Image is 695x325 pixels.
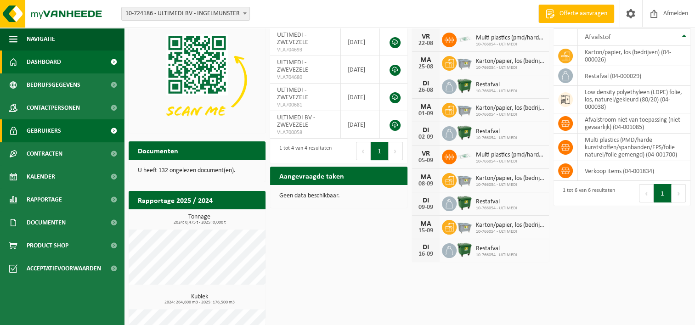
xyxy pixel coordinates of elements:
[27,96,80,119] span: Contactpersonen
[558,183,615,203] div: 1 tot 6 van 6 resultaten
[279,193,398,199] p: Geen data beschikbaar.
[133,300,266,305] span: 2024: 264,600 m3 - 2025: 176,500 m3
[27,142,62,165] span: Contracten
[27,234,68,257] span: Product Shop
[578,86,690,113] td: low density polyethyleen (LDPE) folie, los, naturel/gekleurd (80/20) (04-000038)
[417,103,435,111] div: MA
[639,184,654,202] button: Previous
[578,161,690,181] td: verkoop items (04-001834)
[27,211,66,234] span: Documenten
[389,142,403,160] button: Next
[417,127,435,134] div: DI
[476,229,544,235] span: 10-766054 - ULTIMEDI
[341,84,380,111] td: [DATE]
[277,32,308,46] span: ULTIMEDI - ZWEVEZELE
[27,119,61,142] span: Gebruikers
[341,111,380,139] td: [DATE]
[277,101,333,109] span: VLA700681
[197,209,265,227] a: Bekijk rapportage
[417,181,435,187] div: 08-09
[578,66,690,86] td: restafval (04-000029)
[457,242,472,258] img: WB-1100-HPE-GN-01
[122,7,249,20] span: 10-724186 - ULTIMEDI BV - INGELMUNSTER
[417,56,435,64] div: MA
[27,165,55,188] span: Kalender
[417,64,435,70] div: 25-08
[457,78,472,94] img: WB-1100-HPE-GN-01
[476,81,517,89] span: Restafval
[121,7,250,21] span: 10-724186 - ULTIMEDI BV - INGELMUNSTER
[129,28,266,131] img: Download de VHEPlus App
[585,34,611,41] span: Afvalstof
[417,111,435,117] div: 01-09
[476,252,517,258] span: 10-766054 - ULTIMEDI
[341,28,380,56] td: [DATE]
[457,101,472,117] img: WB-2500-GAL-GY-01
[578,134,690,161] td: multi plastics (PMD/harde kunststoffen/spanbanden/EPS/folie naturel/folie gemengd) (04-001700)
[417,40,435,47] div: 22-08
[417,33,435,40] div: VR
[476,245,517,252] span: Restafval
[476,222,544,229] span: Karton/papier, los (bedrijven)
[578,46,690,66] td: karton/papier, los (bedrijven) (04-000026)
[476,128,517,135] span: Restafval
[417,204,435,211] div: 09-09
[341,56,380,84] td: [DATE]
[133,294,266,305] h3: Kubiek
[277,87,308,101] span: ULTIMEDI - ZWEVEZELE
[27,28,55,50] span: Navigatie
[129,141,187,159] h2: Documenten
[476,175,544,182] span: Karton/papier, los (bedrijven)
[538,5,614,23] a: Offerte aanvragen
[27,188,62,211] span: Rapportage
[417,197,435,204] div: DI
[457,195,472,211] img: WB-1100-HPE-GN-01
[27,73,80,96] span: Bedrijfsgegevens
[138,168,256,174] p: U heeft 132 ongelezen document(en).
[27,50,61,73] span: Dashboard
[417,134,435,140] div: 02-09
[417,244,435,251] div: DI
[476,135,517,141] span: 10-766054 - ULTIMEDI
[277,46,333,54] span: VLA704693
[672,184,686,202] button: Next
[417,251,435,258] div: 16-09
[27,257,101,280] span: Acceptatievoorwaarden
[654,184,672,202] button: 1
[457,31,472,47] img: LP-SK-00500-LPE-16
[476,112,544,118] span: 10-766054 - ULTIMEDI
[277,59,308,73] span: ULTIMEDI - ZWEVEZELE
[457,148,472,164] img: LP-SK-00500-LPE-16
[457,219,472,234] img: WB-2500-GAL-GY-01
[417,228,435,234] div: 15-09
[476,206,517,211] span: 10-766054 - ULTIMEDI
[417,220,435,228] div: MA
[557,9,610,18] span: Offerte aanvragen
[476,159,544,164] span: 10-766054 - ULTIMEDI
[133,214,266,225] h3: Tonnage
[578,113,690,134] td: afvalstroom niet van toepassing (niet gevaarlijk) (04-001085)
[417,157,435,164] div: 05-09
[457,55,472,70] img: WB-2500-GAL-GY-01
[275,141,332,161] div: 1 tot 4 van 4 resultaten
[476,182,544,188] span: 10-766054 - ULTIMEDI
[371,142,389,160] button: 1
[417,80,435,87] div: DI
[356,142,371,160] button: Previous
[476,198,517,206] span: Restafval
[133,220,266,225] span: 2024: 0,475 t - 2025: 0,000 t
[270,167,353,185] h2: Aangevraagde taken
[417,174,435,181] div: MA
[476,151,544,159] span: Multi plastics (pmd/harde kunststoffen/spanbanden/eps/folie naturel/folie gemeng...
[277,114,315,129] span: ULTIMEDI BV - ZWEVEZELE
[476,58,544,65] span: Karton/papier, los (bedrijven)
[457,125,472,140] img: WB-1100-HPE-GN-01
[277,74,333,81] span: VLA704680
[457,172,472,187] img: WB-2500-GAL-GY-01
[476,42,544,47] span: 10-766054 - ULTIMEDI
[129,191,222,209] h2: Rapportage 2025 / 2024
[417,87,435,94] div: 26-08
[476,105,544,112] span: Karton/papier, los (bedrijven)
[417,150,435,157] div: VR
[476,65,544,71] span: 10-766054 - ULTIMEDI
